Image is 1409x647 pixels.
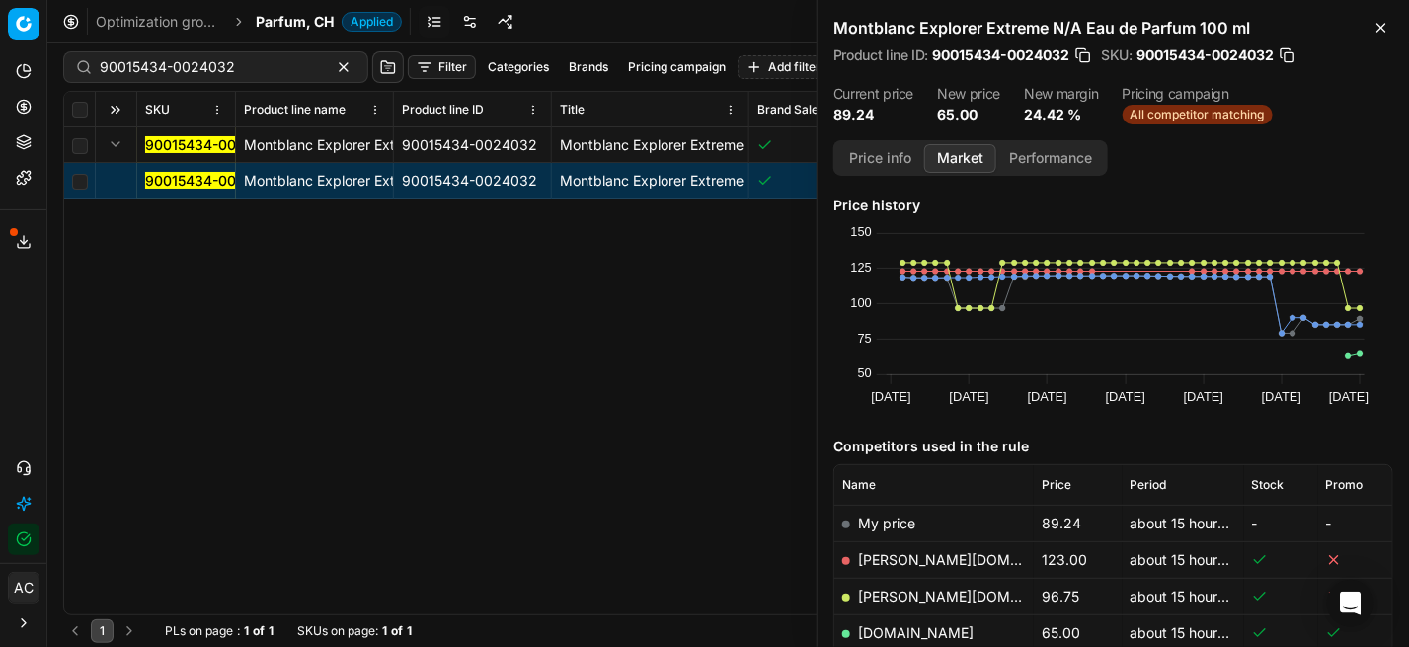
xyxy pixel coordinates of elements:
[91,619,114,643] button: 1
[833,437,1393,456] h5: Competitors used in the rule
[96,12,402,32] nav: breadcrumb
[851,224,872,239] text: 150
[145,136,280,153] mark: 90015434-0024032
[858,515,915,531] span: My price
[924,144,996,173] button: Market
[244,623,249,639] strong: 1
[165,623,274,639] div: :
[1024,105,1099,124] dd: 24.42 %
[145,171,280,191] button: 90015434-0024032
[851,260,872,275] text: 125
[1329,389,1369,404] text: [DATE]
[1101,48,1133,62] span: SKU :
[1028,389,1067,404] text: [DATE]
[1106,389,1145,404] text: [DATE]
[1252,477,1285,493] span: Stock
[1131,588,1254,605] span: about 15 hours ago
[872,389,911,404] text: [DATE]
[858,331,872,346] text: 75
[96,12,222,32] a: Optimization groups
[1042,477,1071,493] span: Price
[833,196,1393,215] h5: Price history
[858,588,1087,605] a: [PERSON_NAME][DOMAIN_NAME]
[244,102,346,118] span: Product line name
[1131,515,1254,531] span: about 15 hours ago
[858,365,872,380] text: 50
[1326,477,1364,493] span: Promo
[269,623,274,639] strong: 1
[9,573,39,603] span: AC
[851,295,872,310] text: 100
[145,102,170,118] span: SKU
[391,623,403,639] strong: of
[1131,477,1167,493] span: Period
[402,171,543,191] div: 90015434-0024032
[63,619,141,643] nav: pagination
[1123,105,1273,124] span: All competitor matching
[1024,87,1099,101] dt: New margin
[1184,389,1223,404] text: [DATE]
[145,172,280,189] mark: 90015434-0024032
[256,12,334,32] span: Parfum, CH
[833,16,1393,40] h2: Montblanc Explorer Extreme N/A Eau de Parfum 100 ml
[836,144,924,173] button: Price info
[104,98,127,121] button: Expand all
[297,623,378,639] span: SKUs on page :
[858,551,1087,568] a: [PERSON_NAME][DOMAIN_NAME]
[253,623,265,639] strong: of
[1123,87,1273,101] dt: Pricing campaign
[1042,624,1080,641] span: 65.00
[104,132,127,156] button: Expand
[402,102,484,118] span: Product line ID
[1131,551,1254,568] span: about 15 hours ago
[342,12,402,32] span: Applied
[63,619,87,643] button: Go to previous page
[402,135,543,155] div: 90015434-0024032
[407,623,412,639] strong: 1
[1042,515,1081,531] span: 89.24
[996,144,1105,173] button: Performance
[950,389,989,404] text: [DATE]
[560,136,918,153] span: Montblanc Explorer Extreme N/A Eau de Parfum 100 ml
[1318,505,1392,541] td: -
[757,102,851,118] span: Brand Sales Flag
[833,105,913,124] dd: 89.24
[145,135,280,155] button: 90015434-0024032
[1327,580,1374,627] div: Open Intercom Messenger
[1042,588,1079,605] span: 96.75
[1042,551,1087,568] span: 123.00
[165,623,233,639] span: PLs on page
[858,624,974,641] a: [DOMAIN_NAME]
[408,55,476,79] button: Filter
[8,572,39,604] button: AC
[620,55,734,79] button: Pricing campaign
[117,619,141,643] button: Go to next page
[1262,389,1301,404] text: [DATE]
[738,55,829,79] button: Add filter
[244,171,385,191] div: Montblanc Explorer Extreme N/A Eau de Parfum 100 ml
[561,55,616,79] button: Brands
[560,172,918,189] span: Montblanc Explorer Extreme N/A Eau de Parfum 100 ml
[842,477,876,493] span: Name
[1244,505,1318,541] td: -
[560,102,585,118] span: Title
[100,57,316,77] input: Search by SKU or title
[833,48,928,62] span: Product line ID :
[1131,624,1254,641] span: about 15 hours ago
[382,623,387,639] strong: 1
[937,105,1000,124] dd: 65.00
[256,12,402,32] span: Parfum, CHApplied
[937,87,1000,101] dt: New price
[480,55,557,79] button: Categories
[244,135,385,155] div: Montblanc Explorer Extreme N/A Eau de Parfum 100 ml
[1136,45,1274,65] span: 90015434-0024032
[833,87,913,101] dt: Current price
[932,45,1069,65] span: 90015434-0024032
